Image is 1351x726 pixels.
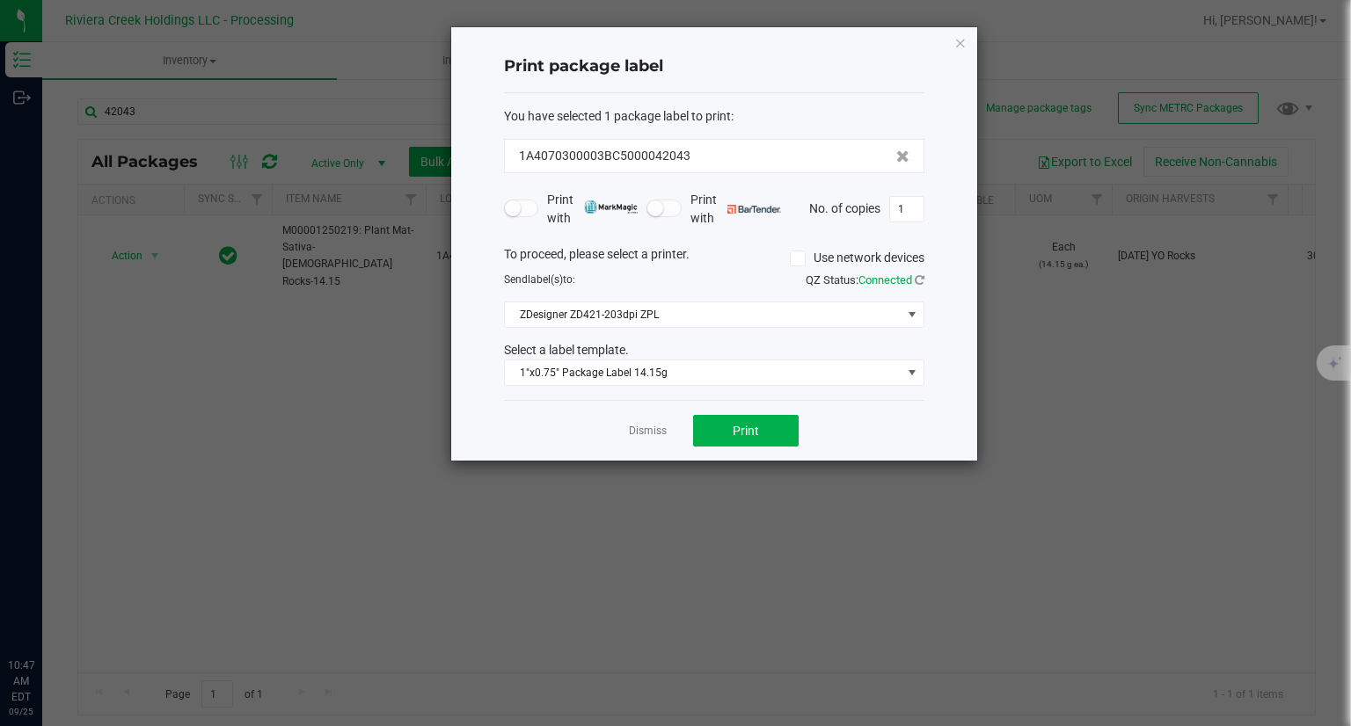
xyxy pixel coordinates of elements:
span: Print [733,424,759,438]
span: QZ Status: [806,273,924,287]
span: label(s) [528,273,563,286]
h4: Print package label [504,55,924,78]
span: No. of copies [809,200,880,214]
button: Print [693,415,799,446]
iframe: Resource center [18,585,70,638]
span: Send to: [504,273,575,286]
img: mark_magic_cybra.png [584,200,638,214]
span: ZDesigner ZD421-203dpi ZPL [505,302,902,327]
img: bartender.png [727,205,781,214]
span: Connected [858,273,912,287]
div: Select a label template. [491,341,938,359]
span: 1A4070300003BC5000042043 [519,147,690,165]
div: : [504,107,924,126]
a: Dismiss [629,424,667,439]
span: Print with [547,191,638,228]
label: Use network devices [790,249,924,267]
span: You have selected 1 package label to print [504,109,731,123]
span: Print with [690,191,781,228]
div: To proceed, please select a printer. [491,245,938,272]
span: 1"x0.75" Package Label 14.15g [505,360,902,385]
